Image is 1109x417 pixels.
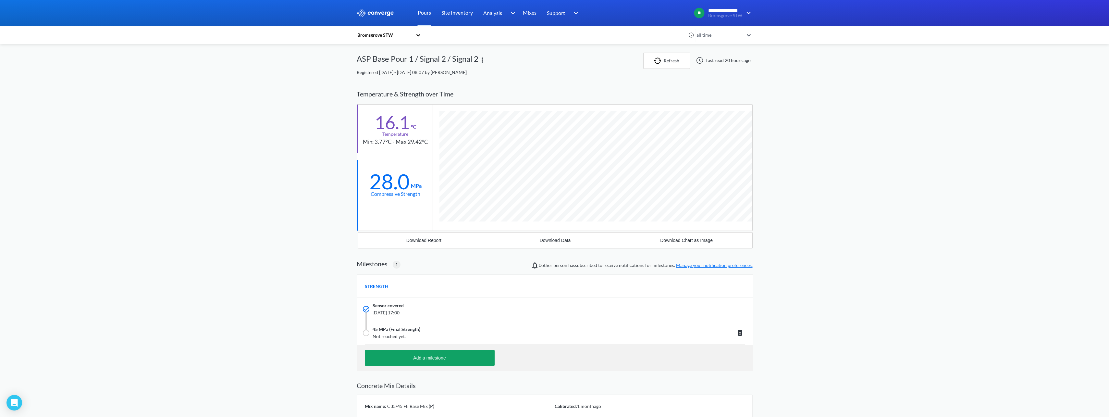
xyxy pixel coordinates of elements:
[742,9,753,17] img: downArrow.svg
[539,262,753,269] span: person has subscribed to receive notifications for milestones.
[708,13,742,18] span: Bromsgrove STW
[365,283,388,290] span: STRENGTH
[660,238,713,243] div: Download Chart as Image
[382,131,408,138] div: Temperature
[621,233,752,248] button: Download Chart as Image
[478,56,486,64] img: more.svg
[357,382,753,389] h2: Concrete Mix Details
[654,57,664,64] img: icon-refresh.svg
[373,309,667,316] span: [DATE] 17:00
[365,350,495,366] button: Add a milestone
[386,403,434,409] span: C35/45 Fli Base Mix (P)
[406,238,441,243] div: Download Report
[357,84,753,104] div: Temperature & Strength over Time
[375,114,410,131] div: 16.1
[531,261,539,269] img: notifications-icon.svg
[357,53,478,69] div: ASP Base Pour 1 / Signal 2 / Signal 2
[357,260,388,268] h2: Milestones
[539,262,552,268] span: 0 other
[371,190,420,198] div: Compressive Strength
[570,9,580,17] img: downArrow.svg
[369,173,410,190] div: 28.0
[395,261,398,268] span: 1
[357,69,467,75] span: Registered [DATE] - [DATE] 08:07 by [PERSON_NAME]
[555,403,577,409] span: Calibrated:
[373,326,420,333] span: 45 MPa (Final Strength)
[363,138,428,146] div: Min: 3.77°C - Max 29.42°C
[358,233,490,248] button: Download Report
[506,9,517,17] img: downArrow.svg
[6,395,22,411] div: Open Intercom Messenger
[676,262,753,268] a: Manage your notification preferences.
[365,403,386,409] span: Mix name:
[489,233,621,248] button: Download Data
[547,9,565,17] span: Support
[688,32,694,38] img: icon-clock.svg
[373,302,404,309] span: Sensor covered
[483,9,502,17] span: Analysis
[577,403,601,409] span: 1 month ago
[695,32,744,39] div: all time
[693,57,753,64] div: Last read 20 hours ago
[373,333,667,340] span: Not reached yet.
[357,9,394,17] img: logo_ewhite.svg
[643,53,690,69] button: Refresh
[540,238,571,243] div: Download Data
[357,32,413,39] div: Bromsgrove STW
